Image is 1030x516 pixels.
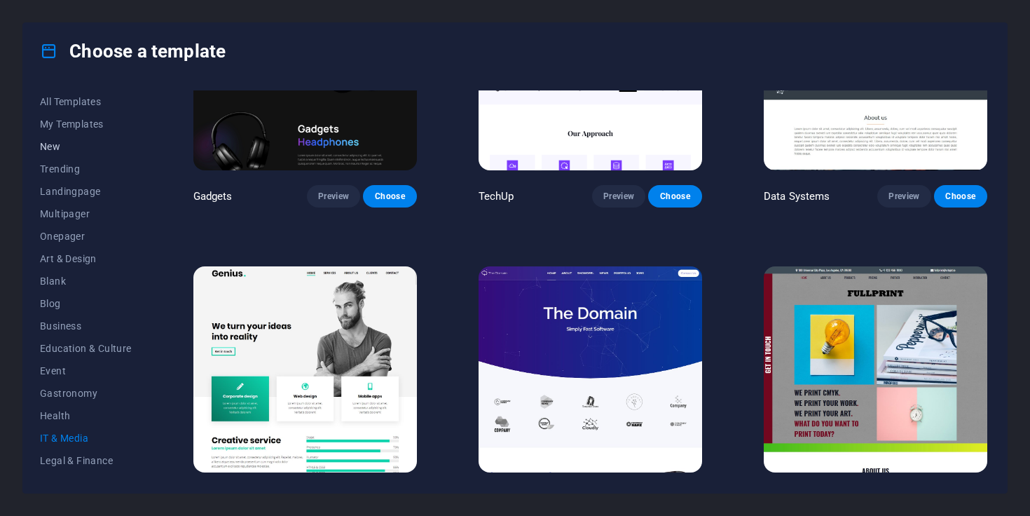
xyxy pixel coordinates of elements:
[40,276,132,287] span: Blank
[648,185,701,208] button: Choose
[40,180,132,203] button: Landingpage
[307,185,360,208] button: Preview
[40,320,132,332] span: Business
[40,40,226,62] h4: Choose a template
[40,225,132,247] button: Onepager
[40,231,132,242] span: Onepager
[40,186,132,197] span: Landingpage
[40,247,132,270] button: Art & Design
[40,455,132,466] span: Legal & Finance
[40,163,132,175] span: Trending
[40,315,132,337] button: Business
[40,113,132,135] button: My Templates
[40,365,132,376] span: Event
[40,270,132,292] button: Blank
[40,208,132,219] span: Multipager
[374,191,405,202] span: Choose
[40,253,132,264] span: Art & Design
[479,266,702,473] img: The Domain
[40,90,132,113] button: All Templates
[40,135,132,158] button: New
[934,185,987,208] button: Choose
[40,388,132,399] span: Gastronomy
[592,185,645,208] button: Preview
[40,158,132,180] button: Trending
[363,185,416,208] button: Choose
[40,141,132,152] span: New
[193,189,233,203] p: Gadgets
[40,298,132,309] span: Blog
[659,191,690,202] span: Choose
[603,191,634,202] span: Preview
[40,427,132,449] button: IT & Media
[479,189,514,203] p: TechUp
[945,191,976,202] span: Choose
[877,185,931,208] button: Preview
[40,118,132,130] span: My Templates
[40,343,132,354] span: Education & Culture
[40,449,132,472] button: Legal & Finance
[193,266,417,473] img: Genius
[40,292,132,315] button: Blog
[764,266,987,473] img: Fullprint
[40,433,132,444] span: IT & Media
[40,96,132,107] span: All Templates
[40,360,132,382] button: Event
[40,203,132,225] button: Multipager
[40,382,132,405] button: Gastronomy
[888,191,919,202] span: Preview
[318,191,349,202] span: Preview
[40,410,132,421] span: Health
[40,405,132,427] button: Health
[40,337,132,360] button: Education & Culture
[764,189,830,203] p: Data Systems
[40,472,132,494] button: Non-Profit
